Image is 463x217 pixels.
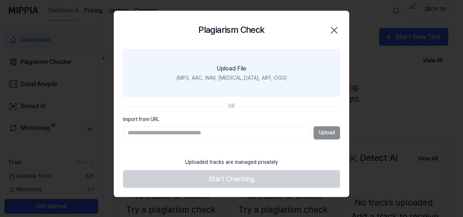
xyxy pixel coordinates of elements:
label: Import from URL [123,116,340,123]
div: Uploaded tracks are managed privately [181,154,282,170]
div: (MP3, AAC, WAV, [MEDICAL_DATA], AIFF, OGG) [177,75,287,82]
div: Upload File [217,64,246,73]
div: OR [228,103,235,110]
h2: Plagiarism Check [198,23,264,37]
